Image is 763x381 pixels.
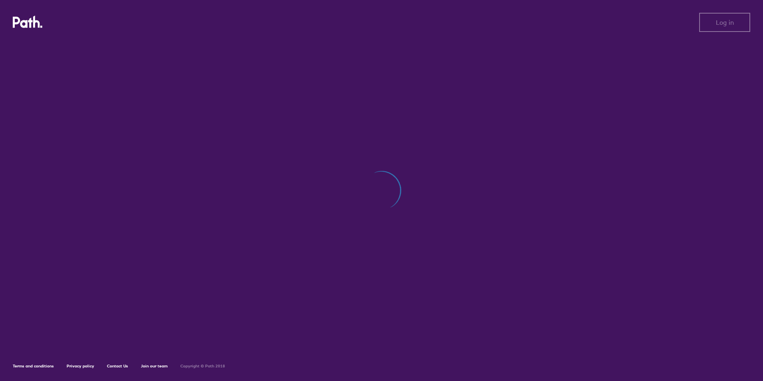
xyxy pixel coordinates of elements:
[141,363,168,369] a: Join our team
[67,363,94,369] a: Privacy policy
[107,363,128,369] a: Contact Us
[13,363,54,369] a: Terms and conditions
[716,19,734,26] span: Log in
[180,364,225,369] h6: Copyright © Path 2018
[699,13,750,32] button: Log in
